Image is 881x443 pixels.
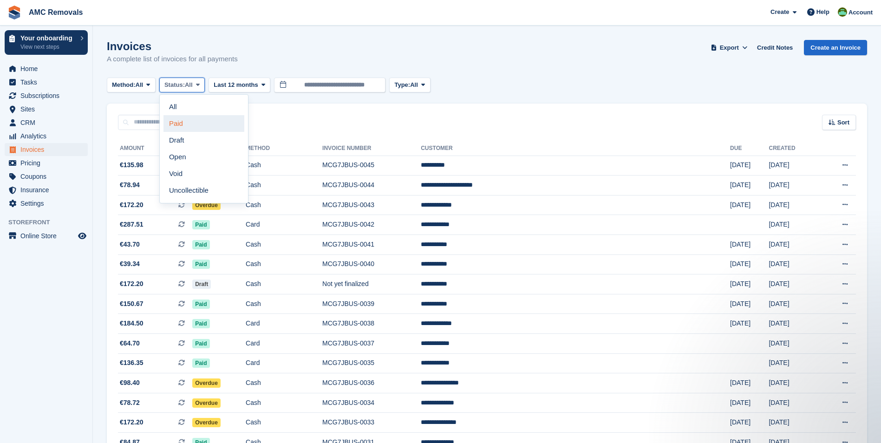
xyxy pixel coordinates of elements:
[730,254,769,274] td: [DATE]
[120,240,140,249] span: €43.70
[804,40,867,55] a: Create an Invoice
[322,373,421,393] td: MCG7JBUS-0036
[214,80,258,90] span: Last 12 months
[246,176,322,195] td: Cash
[322,334,421,354] td: MCG7JBUS-0037
[730,156,769,176] td: [DATE]
[5,62,88,75] a: menu
[816,7,829,17] span: Help
[20,183,76,196] span: Insurance
[120,259,140,269] span: €39.34
[769,215,819,235] td: [DATE]
[322,413,421,433] td: MCG7JBUS-0033
[730,235,769,255] td: [DATE]
[120,358,144,368] span: €136.35
[20,143,76,156] span: Invoices
[120,160,144,170] span: €135.98
[322,294,421,314] td: MCG7JBUS-0039
[769,195,819,215] td: [DATE]
[5,76,88,89] a: menu
[163,98,244,115] a: All
[730,141,769,156] th: Due
[5,89,88,102] a: menu
[120,180,140,190] span: €78.94
[769,141,819,156] th: Created
[20,35,76,41] p: Your onboarding
[192,260,209,269] span: Paid
[120,417,144,427] span: €172.20
[769,235,819,255] td: [DATE]
[8,218,92,227] span: Storefront
[769,254,819,274] td: [DATE]
[20,130,76,143] span: Analytics
[770,7,789,17] span: Create
[322,195,421,215] td: MCG7JBUS-0043
[769,274,819,294] td: [DATE]
[246,215,322,235] td: Card
[25,5,86,20] a: AMC Removals
[730,176,769,195] td: [DATE]
[322,274,421,294] td: Not yet finalized
[192,339,209,348] span: Paid
[120,200,144,210] span: €172.20
[410,80,418,90] span: All
[107,78,156,93] button: Method: All
[20,197,76,210] span: Settings
[192,280,211,289] span: Draft
[163,182,244,199] a: Uncollectible
[394,80,410,90] span: Type:
[838,7,847,17] img: Kayleigh Deegan
[107,54,238,65] p: A complete list of invoices for all payments
[120,378,140,388] span: €98.40
[5,183,88,196] a: menu
[730,195,769,215] td: [DATE]
[5,156,88,169] a: menu
[20,103,76,116] span: Sites
[192,378,221,388] span: Overdue
[192,418,221,427] span: Overdue
[730,373,769,393] td: [DATE]
[769,393,819,413] td: [DATE]
[769,334,819,354] td: [DATE]
[246,334,322,354] td: Card
[192,319,209,328] span: Paid
[107,40,238,52] h1: Invoices
[769,373,819,393] td: [DATE]
[112,80,136,90] span: Method:
[120,319,144,328] span: €184.50
[20,89,76,102] span: Subscriptions
[120,279,144,289] span: €172.20
[730,413,769,433] td: [DATE]
[730,314,769,334] td: [DATE]
[192,240,209,249] span: Paid
[709,40,750,55] button: Export
[322,156,421,176] td: MCG7JBUS-0045
[5,130,88,143] a: menu
[322,314,421,334] td: MCG7JBUS-0038
[769,176,819,195] td: [DATE]
[246,373,322,393] td: Cash
[246,235,322,255] td: Cash
[246,314,322,334] td: Card
[246,156,322,176] td: Cash
[20,116,76,129] span: CRM
[20,76,76,89] span: Tasks
[246,254,322,274] td: Cash
[246,274,322,294] td: Cash
[769,314,819,334] td: [DATE]
[322,393,421,413] td: MCG7JBUS-0034
[730,274,769,294] td: [DATE]
[209,78,270,93] button: Last 12 months
[246,141,322,156] th: Method
[322,353,421,373] td: MCG7JBUS-0035
[322,141,421,156] th: Invoice Number
[20,62,76,75] span: Home
[5,116,88,129] a: menu
[163,165,244,182] a: Void
[322,176,421,195] td: MCG7JBUS-0044
[730,393,769,413] td: [DATE]
[322,254,421,274] td: MCG7JBUS-0040
[5,143,88,156] a: menu
[120,339,140,348] span: €64.70
[769,156,819,176] td: [DATE]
